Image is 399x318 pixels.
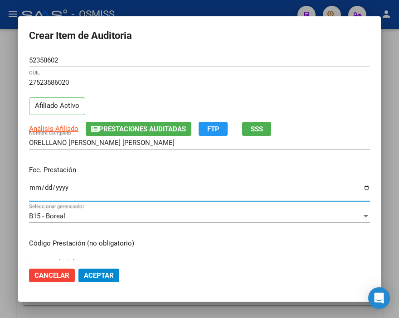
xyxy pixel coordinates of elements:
[29,269,75,282] button: Cancelar
[29,238,370,249] p: Código Prestación (no obligatorio)
[86,122,191,136] button: Prestaciones Auditadas
[29,212,65,220] span: B15 - Boreal
[251,125,263,133] span: SSS
[199,122,228,136] button: FTP
[84,271,114,279] span: Aceptar
[29,125,78,133] span: Análisis Afiliado
[78,269,119,282] button: Aceptar
[99,125,186,133] span: Prestaciones Auditadas
[207,125,219,133] span: FTP
[242,122,271,136] button: SSS
[29,97,85,115] p: Afiliado Activo
[29,27,370,44] h2: Crear Item de Auditoria
[368,287,390,309] div: Open Intercom Messenger
[34,271,69,279] span: Cancelar
[29,165,370,175] p: Fec. Prestación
